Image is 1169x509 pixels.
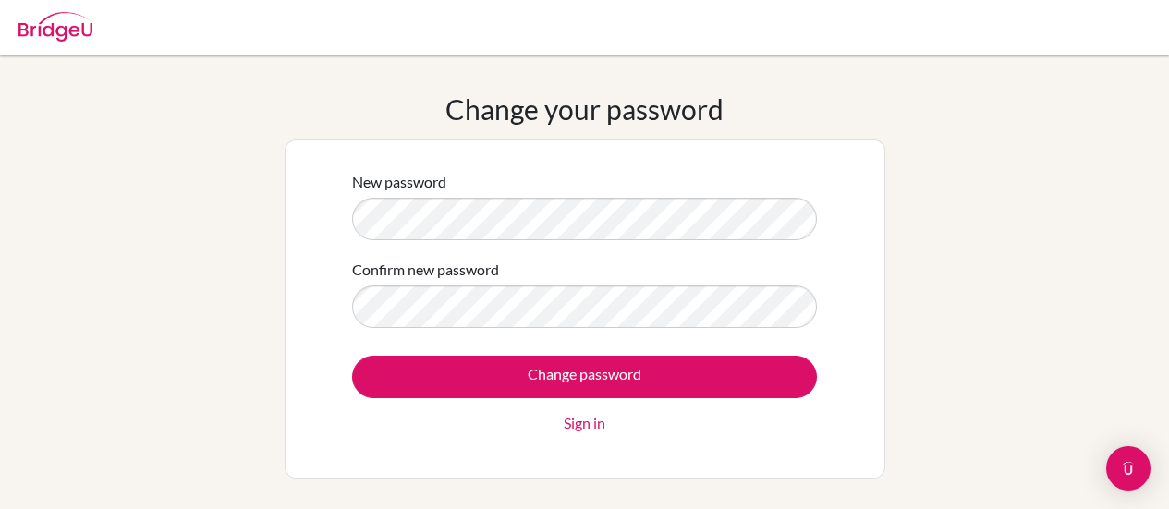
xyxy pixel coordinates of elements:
h1: Change your password [445,92,724,126]
a: Sign in [564,412,605,434]
div: Open Intercom Messenger [1106,446,1151,491]
input: Change password [352,356,817,398]
label: Confirm new password [352,259,499,281]
img: Bridge-U [18,12,92,42]
label: New password [352,171,446,193]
